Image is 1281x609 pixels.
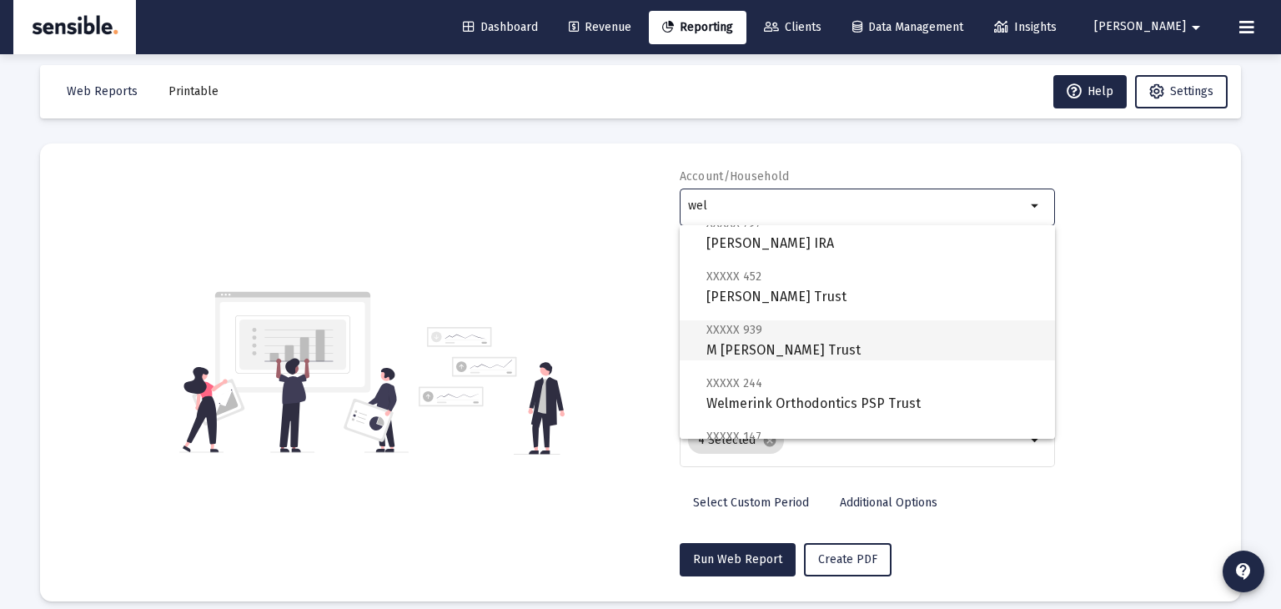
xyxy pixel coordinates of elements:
[67,84,138,98] span: Web Reports
[706,266,1042,307] span: [PERSON_NAME] Trust
[168,84,219,98] span: Printable
[1170,84,1213,98] span: Settings
[764,20,821,34] span: Clients
[706,376,762,390] span: XXXXX 244
[706,213,1042,254] span: [PERSON_NAME] IRA
[751,11,835,44] a: Clients
[693,496,809,510] span: Select Custom Period
[1067,84,1113,98] span: Help
[1094,20,1186,34] span: [PERSON_NAME]
[1233,561,1253,581] mat-icon: contact_support
[1053,75,1127,108] button: Help
[994,20,1057,34] span: Insights
[818,552,877,566] span: Create PDF
[706,426,1042,467] span: [PERSON_NAME] Iii Trust
[680,169,790,184] label: Account/Household
[649,11,746,44] a: Reporting
[840,496,937,510] span: Additional Options
[1186,11,1206,44] mat-icon: arrow_drop_down
[762,433,777,448] mat-icon: cancel
[688,427,784,454] mat-chip: 4 Selected
[706,373,1042,414] span: Welmerink Orthodontics PSP Trust
[706,430,761,444] span: XXXXX 147
[569,20,631,34] span: Revenue
[706,320,1042,360] span: M [PERSON_NAME] Trust
[1026,430,1046,450] mat-icon: arrow_drop_down
[804,543,892,576] button: Create PDF
[852,20,963,34] span: Data Management
[693,552,782,566] span: Run Web Report
[155,75,232,108] button: Printable
[450,11,551,44] a: Dashboard
[981,11,1070,44] a: Insights
[53,75,151,108] button: Web Reports
[688,199,1026,213] input: Search or select an account or household
[839,11,977,44] a: Data Management
[688,424,1026,457] mat-chip-list: Selection
[419,327,565,455] img: reporting-alt
[26,11,123,44] img: Dashboard
[463,20,538,34] span: Dashboard
[1026,196,1046,216] mat-icon: arrow_drop_down
[706,323,762,337] span: XXXXX 939
[179,289,409,455] img: reporting
[555,11,645,44] a: Revenue
[706,269,761,284] span: XXXXX 452
[1074,10,1226,43] button: [PERSON_NAME]
[680,543,796,576] button: Run Web Report
[662,20,733,34] span: Reporting
[1135,75,1228,108] button: Settings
